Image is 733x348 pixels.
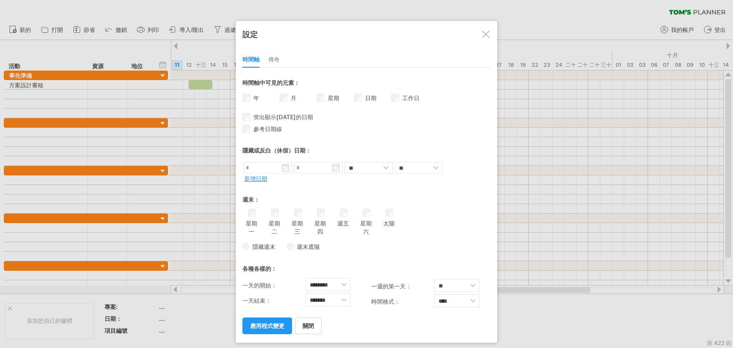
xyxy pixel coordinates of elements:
font: 各種各樣的： [242,265,277,272]
font: 隱藏或反白（休假）日期： [242,147,311,154]
font: 工作日 [402,94,419,102]
font: 星期 [328,94,339,102]
font: 設定 [242,30,258,39]
font: 日期 [365,94,377,102]
font: 星期三 [292,220,303,235]
font: 參考日期線 [253,125,282,133]
font: 關閉 [303,322,314,329]
font: 月 [291,94,296,102]
font: 時間軸 [242,56,260,63]
font: 週五 [337,220,349,227]
font: 隱藏週末 [252,243,275,250]
font: 傳奇 [268,56,280,63]
a: 新增日期 [244,175,267,182]
font: 星期二 [269,220,280,235]
font: 時間軸中可見的元素： [242,79,300,86]
font: 星期一 [246,220,257,235]
font: 太陽 [383,220,395,227]
font: 年 [253,94,259,102]
font: 應用程式變更 [250,322,284,329]
a: 應用程式變更 [242,317,292,334]
font: 一週的第一天： [371,283,411,290]
font: 星期六 [360,220,372,235]
font: 一天結束： [242,297,271,304]
font: 時間格式： [371,298,400,305]
font: 週末遮陽 [297,243,320,250]
a: 關閉 [295,317,322,334]
font: 週末： [242,196,260,203]
font: 星期四 [314,220,326,235]
font: 一天的開始： [242,282,277,289]
font: 突出顯示[DATE]的日期 [253,113,313,121]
